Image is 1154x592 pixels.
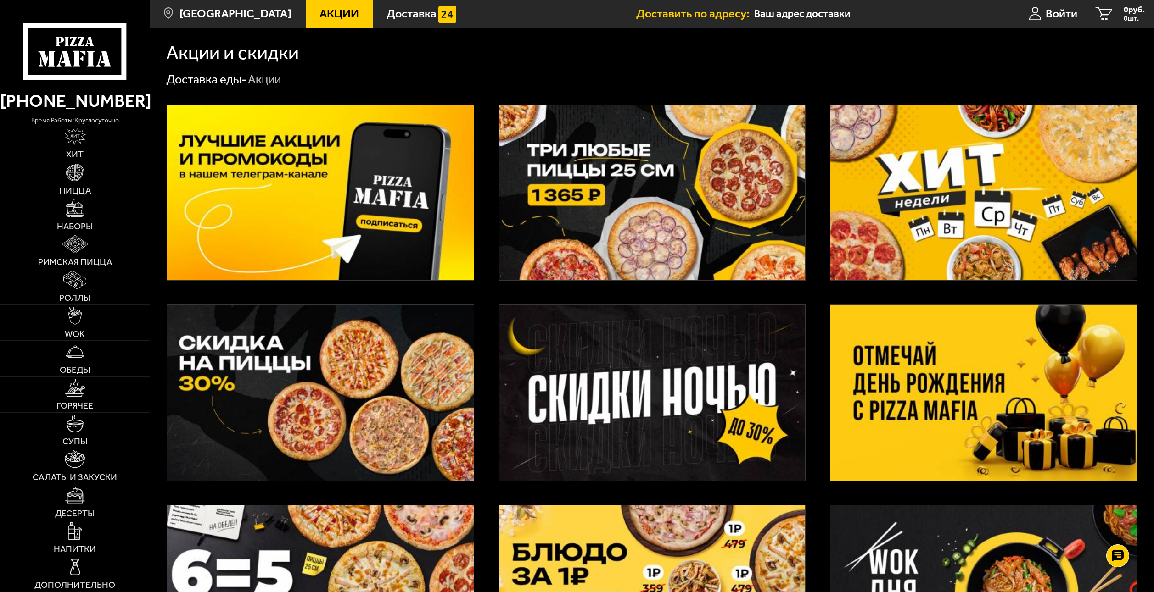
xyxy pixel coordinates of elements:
[34,581,115,589] span: Дополнительно
[59,293,90,302] span: Роллы
[1124,6,1145,14] span: 0 руб.
[65,330,85,338] span: WOK
[248,72,281,88] div: Акции
[166,44,299,63] h1: Акции и скидки
[66,150,84,159] span: Хит
[55,509,95,518] span: Десерты
[1046,8,1077,19] span: Войти
[179,8,291,19] span: [GEOGRAPHIC_DATA]
[1124,15,1145,22] span: 0 шт.
[54,545,96,553] span: Напитки
[60,365,90,374] span: Обеды
[56,401,93,410] span: Горячее
[62,437,87,446] span: Супы
[754,6,985,22] input: Ваш адрес доставки
[438,6,456,23] img: 15daf4d41897b9f0e9f617042186c801.svg
[319,8,359,19] span: Акции
[33,473,117,481] span: Салаты и закуски
[166,72,246,87] a: Доставка еды-
[636,8,754,19] span: Доставить по адресу:
[387,8,437,19] span: Доставка
[38,258,112,266] span: Римская пицца
[59,186,91,195] span: Пицца
[57,222,93,231] span: Наборы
